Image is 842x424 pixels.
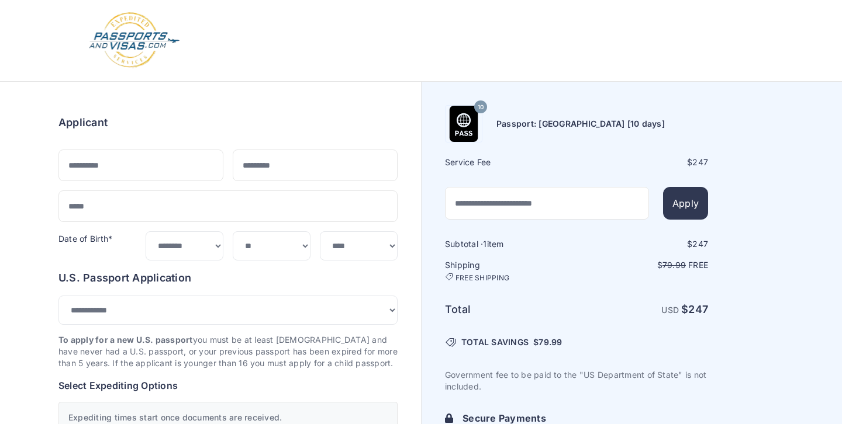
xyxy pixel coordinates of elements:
[445,157,575,168] h6: Service Fee
[688,260,708,270] span: Free
[58,270,398,286] h6: U.S. Passport Application
[445,238,575,250] h6: Subtotal · item
[688,303,708,315] span: 247
[692,239,708,249] span: 247
[58,378,398,392] h6: Select Expediting Options
[681,303,708,315] strong: $
[662,260,686,270] span: 79.99
[446,106,482,142] img: Product Name
[478,100,484,115] span: 10
[58,334,398,369] p: you must be at least [DEMOGRAPHIC_DATA] and have never had a U.S. passport, or your previous pass...
[58,114,108,131] h6: Applicant
[533,336,562,348] span: $
[663,187,708,220] button: Apply
[578,238,708,250] div: $
[88,12,181,69] img: Logo
[445,301,575,318] h6: Total
[661,305,679,315] span: USD
[445,259,575,283] h6: Shipping
[578,259,708,271] p: $
[539,337,562,347] span: 79.99
[692,157,708,167] span: 247
[58,335,193,345] strong: To apply for a new U.S. passport
[461,336,529,348] span: TOTAL SAVINGS
[496,118,665,130] h6: Passport: [GEOGRAPHIC_DATA] [10 days]
[445,369,708,392] p: Government fee to be paid to the "US Department of State" is not included.
[455,273,509,283] span: FREE SHIPPING
[483,239,486,249] span: 1
[58,234,112,244] label: Date of Birth*
[578,157,708,168] div: $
